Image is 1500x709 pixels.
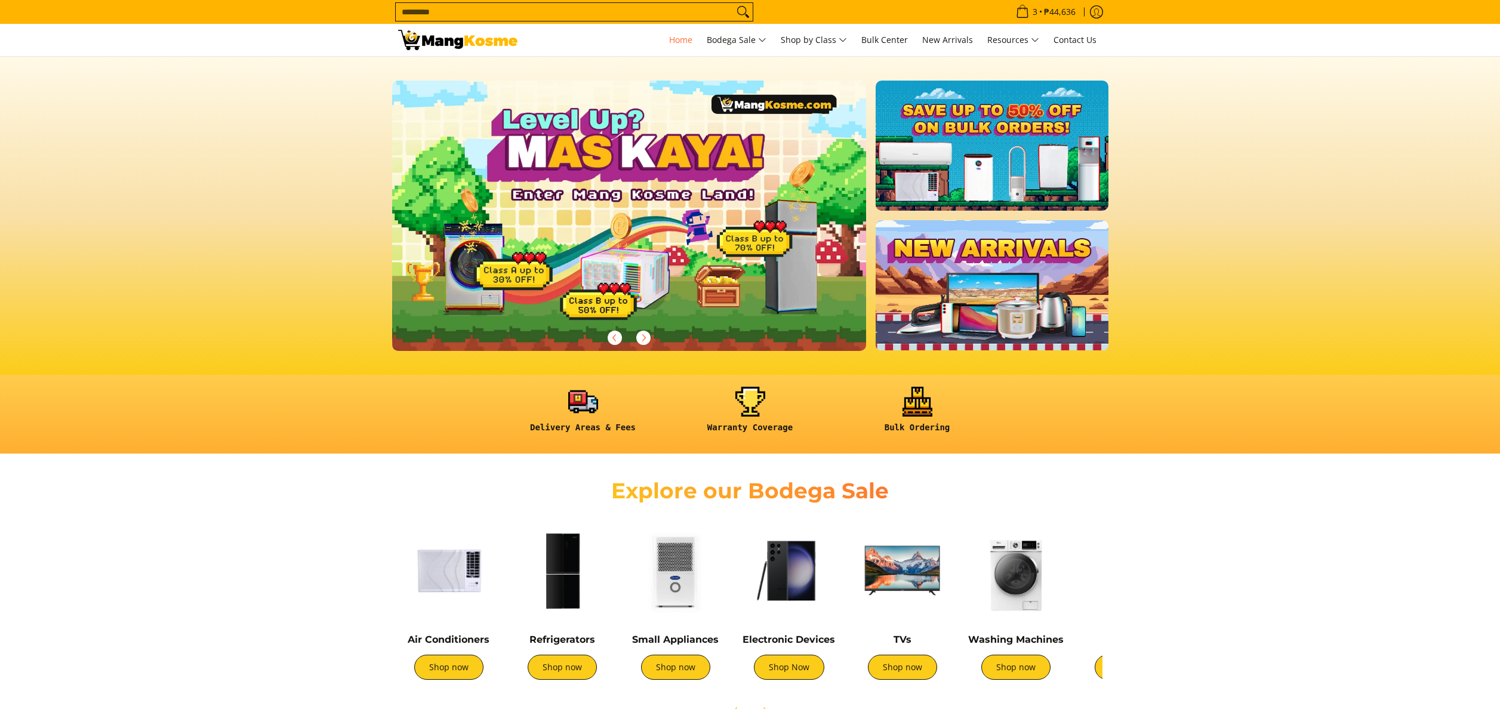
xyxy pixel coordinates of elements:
img: Mang Kosme: Your Home Appliances Warehouse Sale Partner! [398,30,518,50]
h2: Explore our Bodega Sale [577,477,923,504]
span: • [1012,5,1079,19]
nav: Main Menu [529,24,1102,56]
a: Refrigerators [529,634,595,645]
img: Cookers [1079,520,1180,621]
a: Shop now [641,655,710,680]
a: <h6><strong>Bulk Ordering</strong></h6> [840,387,995,442]
span: Shop by Class [781,33,847,48]
span: New Arrivals [922,34,973,45]
img: Washing Machines [965,520,1067,621]
img: Refrigerators [512,520,613,621]
img: Air Conditioners [398,520,500,621]
a: Shop now [414,655,483,680]
img: Electronic Devices [738,520,840,621]
a: Shop by Class [775,24,853,56]
img: TVs [852,520,953,621]
a: TVs [894,634,911,645]
a: Shop now [1095,655,1164,680]
span: Bulk Center [861,34,908,45]
a: Shop now [528,655,597,680]
span: Contact Us [1054,34,1096,45]
a: Contact Us [1048,24,1102,56]
button: Search [734,3,753,21]
a: Shop now [981,655,1051,680]
a: New Arrivals [916,24,979,56]
a: Shop now [868,655,937,680]
a: Air Conditioners [408,634,489,645]
a: <h6><strong>Delivery Areas & Fees</strong></h6> [506,387,661,442]
span: Bodega Sale [707,33,766,48]
img: Gaming desktop banner [392,81,867,351]
span: ₱44,636 [1042,8,1077,16]
a: Shop Now [754,655,824,680]
button: Previous [602,325,628,351]
span: Resources [987,33,1039,48]
a: Electronic Devices [743,634,835,645]
button: Next [630,325,657,351]
a: Bodega Sale [701,24,772,56]
a: Washing Machines [968,634,1064,645]
a: Home [663,24,698,56]
a: Small Appliances [632,634,719,645]
img: Small Appliances [625,520,726,621]
a: <h6><strong>Warranty Coverage</strong></h6> [673,387,828,442]
a: Resources [981,24,1045,56]
span: 3 [1031,8,1039,16]
a: Bulk Center [855,24,914,56]
span: Home [669,34,692,45]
